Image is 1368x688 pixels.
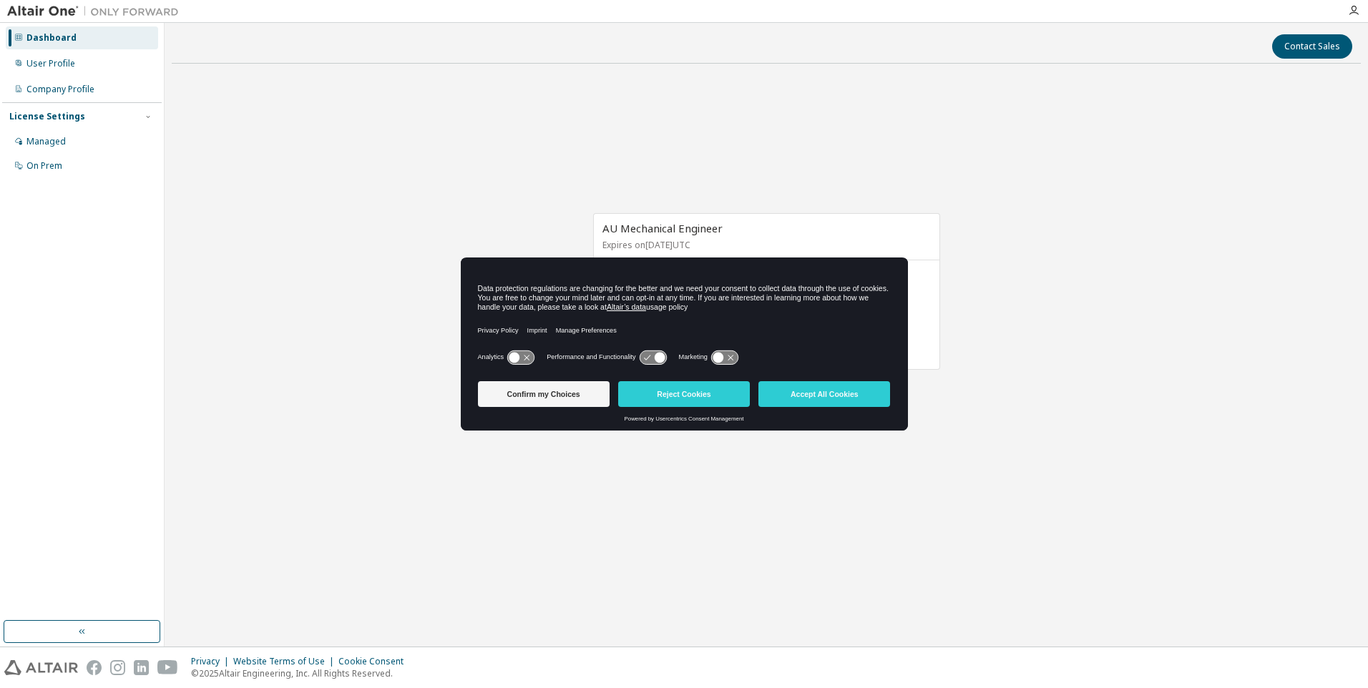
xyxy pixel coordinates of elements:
button: Contact Sales [1272,34,1352,59]
img: altair_logo.svg [4,660,78,675]
img: youtube.svg [157,660,178,675]
img: facebook.svg [87,660,102,675]
div: Cookie Consent [338,656,412,667]
div: License Settings [9,111,85,122]
p: Expires on [DATE] UTC [602,239,927,251]
div: Company Profile [26,84,94,95]
span: AU Mechanical Engineer [602,221,723,235]
div: On Prem [26,160,62,172]
div: Dashboard [26,32,77,44]
div: User Profile [26,58,75,69]
img: Altair One [7,4,186,19]
div: Privacy [191,656,233,667]
div: Website Terms of Use [233,656,338,667]
img: instagram.svg [110,660,125,675]
p: © 2025 Altair Engineering, Inc. All Rights Reserved. [191,667,412,679]
img: linkedin.svg [134,660,149,675]
div: Managed [26,136,66,147]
